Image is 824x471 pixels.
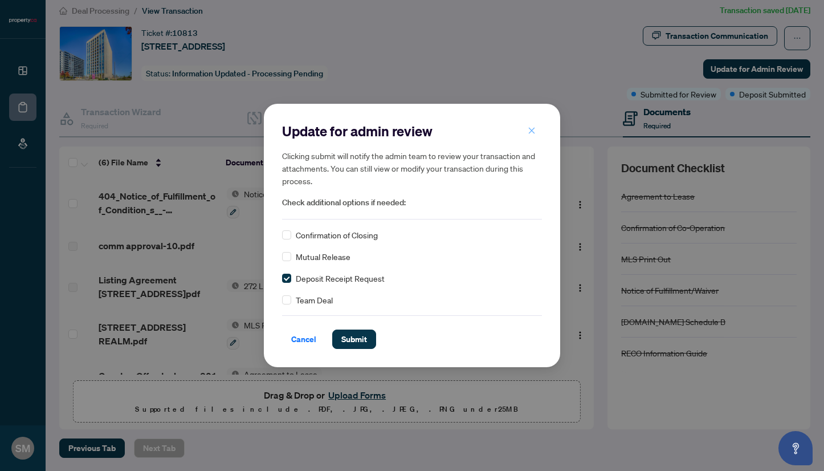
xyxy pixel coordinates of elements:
span: Deposit Receipt Request [296,272,385,285]
button: Cancel [282,330,325,349]
span: Confirmation of Closing [296,229,378,241]
button: Submit [332,330,376,349]
span: close [528,127,536,135]
span: Mutual Release [296,250,350,263]
button: Open asap [778,431,813,465]
span: Submit [341,330,367,348]
span: Check additional options if needed: [282,196,542,209]
h2: Update for admin review [282,122,542,140]
span: Cancel [291,330,316,348]
h5: Clicking submit will notify the admin team to review your transaction and attachments. You can st... [282,149,542,187]
span: Team Deal [296,294,333,306]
